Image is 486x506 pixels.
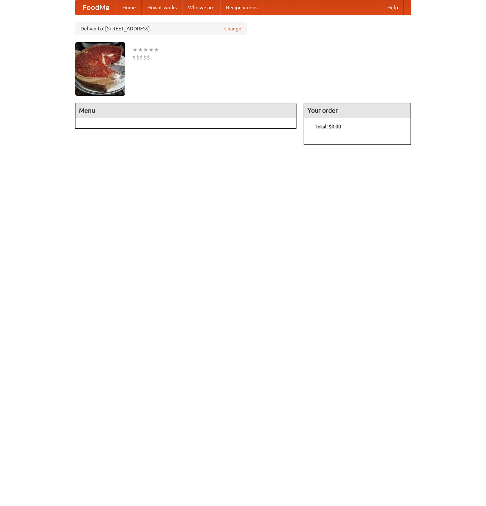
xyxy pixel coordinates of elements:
li: $ [136,54,139,62]
li: ★ [148,46,154,54]
li: $ [132,54,136,62]
h4: Menu [75,103,296,118]
a: How it works [142,0,182,15]
li: ★ [143,46,148,54]
a: Recipe videos [220,0,263,15]
img: angular.jpg [75,42,125,96]
a: Home [117,0,142,15]
a: FoodMe [75,0,117,15]
a: Change [224,25,241,32]
a: Who we are [182,0,220,15]
b: Total: $0.00 [315,124,341,129]
li: $ [147,54,150,62]
li: ★ [138,46,143,54]
h4: Your order [304,103,411,118]
li: $ [143,54,147,62]
li: $ [139,54,143,62]
li: ★ [154,46,159,54]
li: ★ [132,46,138,54]
div: Deliver to: [STREET_ADDRESS] [75,22,247,35]
a: Help [382,0,404,15]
